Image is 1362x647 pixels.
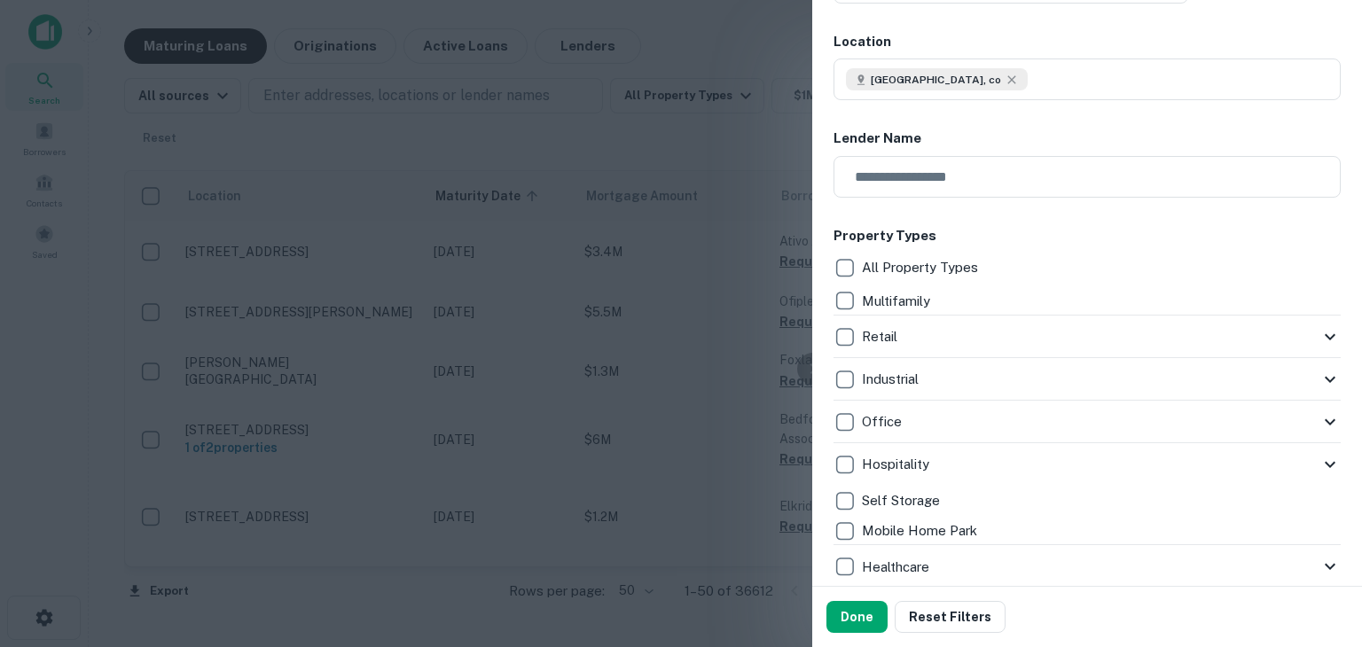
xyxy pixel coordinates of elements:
[834,316,1341,358] div: Retail
[834,32,1341,52] h6: Location
[862,520,981,542] p: Mobile Home Park
[862,326,901,347] p: Retail
[834,358,1341,401] div: Industrial
[834,129,1341,149] h6: Lender Name
[871,72,1001,88] span: [GEOGRAPHIC_DATA], co
[862,291,934,312] p: Multifamily
[834,545,1341,588] div: Healthcare
[826,601,888,633] button: Done
[834,401,1341,443] div: Office
[1273,505,1362,590] iframe: Chat Widget
[895,601,1006,633] button: Reset Filters
[862,369,922,390] p: Industrial
[834,443,1341,486] div: Hospitality
[862,411,905,433] p: Office
[862,490,943,511] p: Self Storage
[862,257,982,278] p: All Property Types
[862,454,933,475] p: Hospitality
[834,226,1341,246] h6: Property Types
[862,557,933,578] p: Healthcare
